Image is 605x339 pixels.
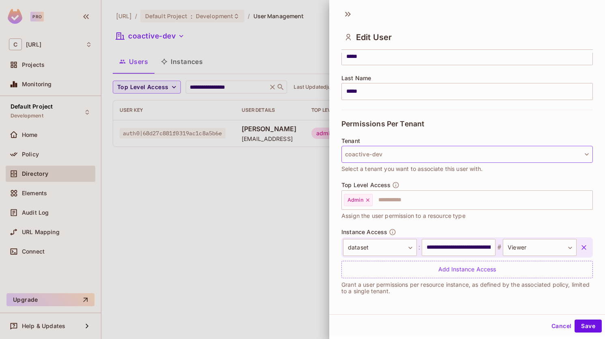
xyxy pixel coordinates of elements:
p: Grant a user permissions per resource instance, as defined by the associated policy, limited to a... [341,281,593,294]
span: Last Name [341,75,371,81]
button: Open [588,199,590,200]
button: coactive-dev [341,146,593,163]
div: Add Instance Access [341,261,593,278]
span: Tenant [341,138,360,144]
span: Permissions Per Tenant [341,120,424,128]
span: Assign the user permission to a resource type [341,211,466,220]
span: Select a tenant you want to associate this user with. [341,164,483,173]
div: Admin [344,194,373,206]
span: Edit User [356,32,392,42]
span: Instance Access [341,229,387,235]
span: : [417,243,422,252]
button: Cancel [548,320,575,333]
span: Admin [348,197,363,203]
div: Viewer [503,239,577,256]
div: dataset [343,239,417,256]
span: Top Level Access [341,182,390,188]
button: Save [575,320,602,333]
span: # [496,243,503,252]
